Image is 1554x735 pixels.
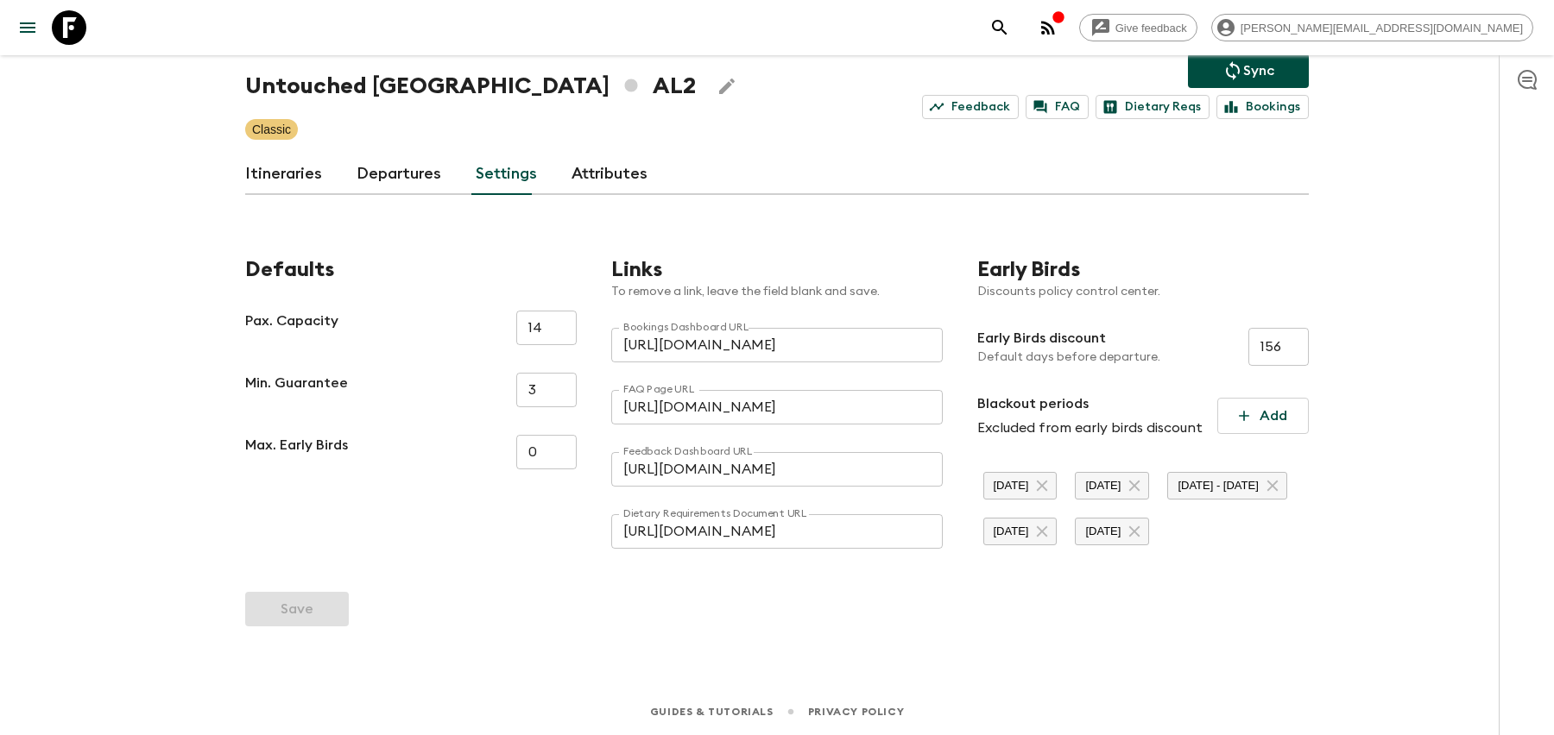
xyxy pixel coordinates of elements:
[808,702,904,721] a: Privacy Policy
[1079,14,1197,41] a: Give feedback
[983,518,1058,545] div: [DATE]
[650,702,774,721] a: Guides & Tutorials
[10,10,45,45] button: menu
[1096,95,1210,119] a: Dietary Reqs
[1075,472,1149,499] div: [DATE]
[1106,22,1197,35] span: Give feedback
[977,349,1160,366] p: Default days before departure.
[1026,95,1089,119] a: FAQ
[572,154,647,195] a: Attributes
[623,382,695,397] label: FAQ Page URL
[982,10,1017,45] button: search adventures
[623,444,753,459] label: Feedback Dashboard URL
[245,311,338,345] p: Pax. Capacity
[1188,53,1309,88] button: Sync adventure departures to the booking engine
[977,257,1309,283] h2: Early Birds
[1168,479,1267,492] span: [DATE] - [DATE]
[623,506,807,521] label: Dietary Requirements Document URL
[245,373,348,407] p: Min. Guarantee
[984,479,1039,492] span: [DATE]
[611,328,943,362] input: https://flashpack.clicdata.com/...
[252,121,291,138] p: Classic
[476,154,537,195] a: Settings
[357,154,441,195] a: Departures
[1216,95,1309,119] a: Bookings
[1075,518,1149,545] div: [DATE]
[611,257,943,283] h2: Links
[983,472,1058,499] div: [DATE]
[922,95,1019,119] a: Feedback
[611,390,943,424] input: https://notion.so/flashpacktravel/...
[1217,398,1309,434] button: Add
[245,257,577,283] h2: Defaults
[1260,405,1287,426] p: Add
[977,283,1309,300] p: Discounts policy control center.
[245,69,696,104] h1: Untouched [GEOGRAPHIC_DATA] AL2
[977,393,1203,414] p: Blackout periods
[1167,472,1286,499] div: [DATE] - [DATE]
[1231,22,1532,35] span: [PERSON_NAME][EMAIL_ADDRESS][DOMAIN_NAME]
[1076,479,1130,492] span: [DATE]
[1243,60,1274,81] p: Sync
[611,283,943,300] p: To remove a link, leave the field blank and save.
[710,69,744,104] button: Edit Adventure Title
[1211,14,1533,41] div: [PERSON_NAME][EMAIL_ADDRESS][DOMAIN_NAME]
[1076,525,1130,537] span: [DATE]
[984,525,1039,537] span: [DATE]
[977,418,1203,438] p: Excluded from early birds discount
[623,320,749,335] label: Bookings Dashboard URL
[245,154,322,195] a: Itineraries
[977,328,1160,349] p: Early Birds discount
[245,435,348,469] p: Max. Early Birds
